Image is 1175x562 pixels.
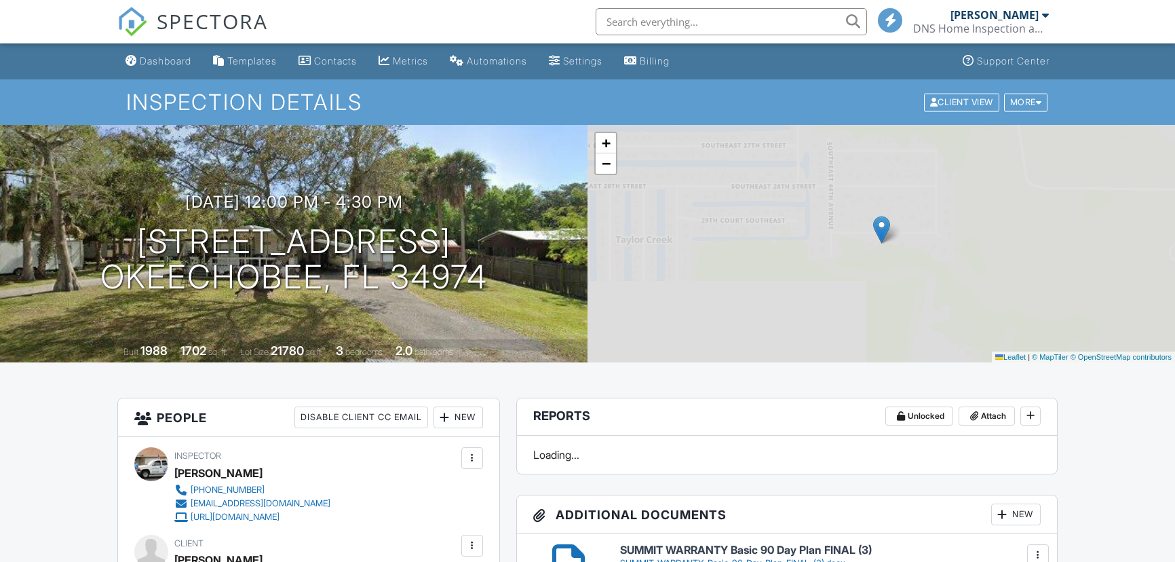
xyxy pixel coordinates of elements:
div: Dashboard [140,55,191,67]
div: Disable Client CC Email [294,407,428,428]
span: Built [123,347,138,357]
h3: People [118,398,499,437]
a: [URL][DOMAIN_NAME] [174,510,330,524]
span: Lot Size [240,347,269,357]
a: © OpenStreetMap contributors [1071,353,1172,361]
a: Contacts [293,49,362,74]
div: Automations [467,55,527,67]
a: Zoom out [596,153,616,174]
span: Inspector [174,451,221,461]
div: Support Center [977,55,1049,67]
div: [PERSON_NAME] [950,8,1039,22]
div: 2.0 [396,343,412,358]
div: [PERSON_NAME] [174,463,263,483]
input: Search everything... [596,8,867,35]
a: Automations (Basic) [444,49,533,74]
a: Dashboard [120,49,197,74]
h3: Additional Documents [517,495,1057,534]
a: Templates [208,49,282,74]
h1: Inspection Details [126,90,1049,114]
div: Client View [924,93,999,111]
div: Metrics [393,55,428,67]
span: bedrooms [345,347,383,357]
div: Templates [227,55,277,67]
div: Contacts [314,55,357,67]
a: © MapTiler [1032,353,1068,361]
div: [URL][DOMAIN_NAME] [191,512,280,523]
a: Settings [543,49,608,74]
img: The Best Home Inspection Software - Spectora [117,7,147,37]
span: SPECTORA [157,7,268,35]
span: | [1028,353,1030,361]
div: [PHONE_NUMBER] [191,485,265,495]
div: [EMAIL_ADDRESS][DOMAIN_NAME] [191,498,330,509]
div: 21780 [271,343,304,358]
div: Settings [563,55,602,67]
a: SPECTORA [117,18,268,47]
a: Metrics [373,49,434,74]
span: Client [174,538,204,548]
a: Zoom in [596,133,616,153]
h3: [DATE] 12:00 pm - 4:30 pm [185,193,403,211]
span: sq. ft. [208,347,227,357]
img: Marker [873,216,890,244]
a: Leaflet [995,353,1026,361]
div: Billing [640,55,670,67]
a: Support Center [957,49,1055,74]
div: 1988 [140,343,168,358]
div: DNS Home Inspection and Consulting [913,22,1049,35]
span: bathrooms [415,347,453,357]
span: + [602,134,611,151]
a: [EMAIL_ADDRESS][DOMAIN_NAME] [174,497,330,510]
span: − [602,155,611,172]
div: New [434,407,483,428]
div: 3 [336,343,343,358]
div: New [991,504,1041,525]
a: Client View [923,96,1003,107]
div: More [1004,93,1048,111]
div: 1702 [180,343,206,358]
a: [PHONE_NUMBER] [174,483,330,497]
span: sq.ft. [306,347,323,357]
a: Billing [619,49,675,74]
h1: [STREET_ADDRESS] Okeechobee, FL 34974 [100,224,488,296]
h6: SUMMIT WARRANTY Basic 90 Day Plan FINAL (3) [620,544,1041,557]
